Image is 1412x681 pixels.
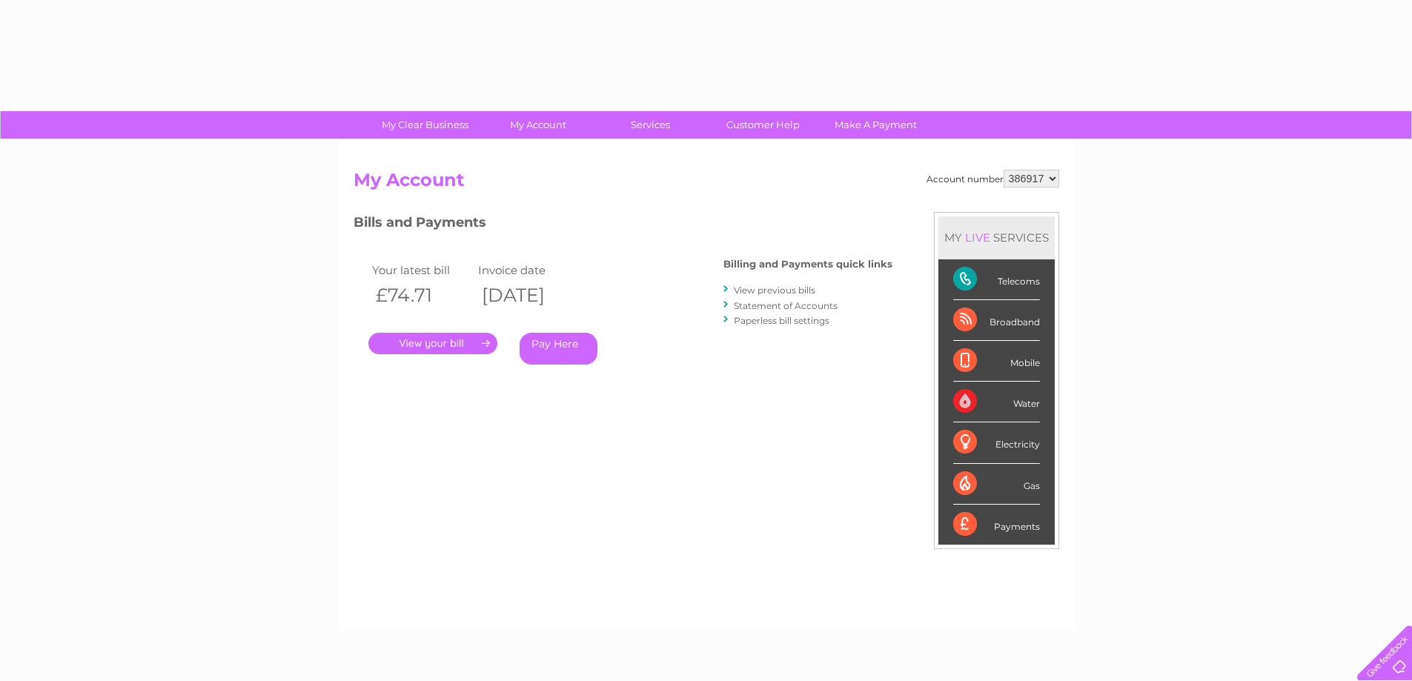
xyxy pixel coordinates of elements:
a: My Clear Business [364,111,486,139]
a: Services [589,111,712,139]
a: Statement of Accounts [734,300,838,311]
div: Water [953,382,1040,422]
a: Pay Here [520,333,597,365]
a: Paperless bill settings [734,315,829,326]
a: Customer Help [702,111,824,139]
div: LIVE [962,230,993,245]
a: . [368,333,497,354]
h3: Bills and Payments [354,212,892,238]
div: Gas [953,464,1040,505]
div: Payments [953,505,1040,545]
th: £74.71 [368,280,475,310]
a: My Account [477,111,599,139]
td: Your latest bill [368,260,475,280]
div: Broadband [953,300,1040,341]
h2: My Account [354,170,1059,198]
div: Account number [927,170,1059,187]
div: Electricity [953,422,1040,463]
div: MY SERVICES [938,216,1055,259]
td: Invoice date [474,260,581,280]
h4: Billing and Payments quick links [723,259,892,270]
th: [DATE] [474,280,581,310]
a: View previous bills [734,285,815,296]
div: Mobile [953,341,1040,382]
div: Telecoms [953,259,1040,300]
a: Make A Payment [815,111,937,139]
